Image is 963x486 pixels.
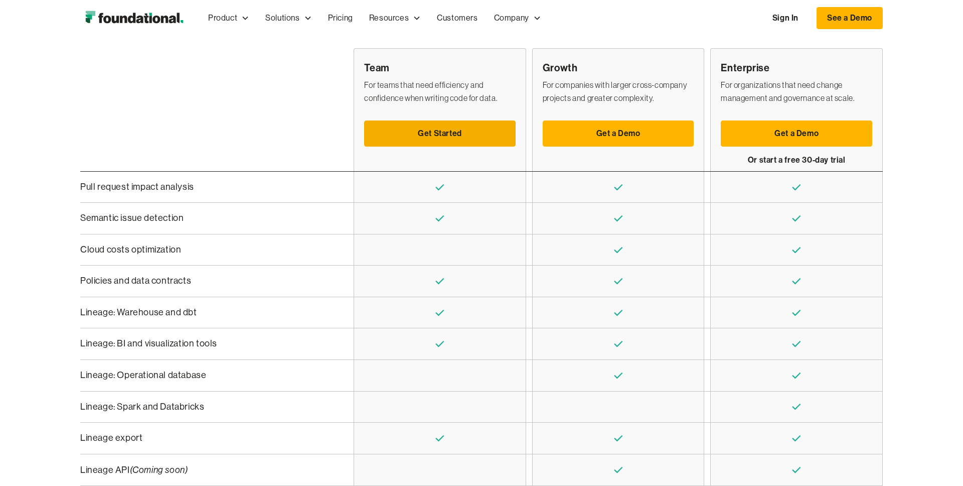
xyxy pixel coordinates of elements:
[80,305,336,320] div: Lineage: Warehouse and dbt
[762,8,809,29] a: Sign In
[612,275,624,287] img: Check Icon
[790,275,802,287] img: Check Icon
[130,464,188,475] em: (Coming soon)
[612,432,624,444] img: Check Icon
[543,120,694,147] a: Get a Demo
[434,181,446,193] img: Check Icon
[320,2,361,35] a: Pricing
[80,336,336,351] div: Lineage: BI and visualization tools
[434,212,446,224] img: Check Icon
[265,12,299,25] div: Solutions
[80,8,188,28] img: Foundational Logo
[612,244,624,256] img: Check Icon
[790,307,802,319] img: Check Icon
[721,79,872,104] div: For organizations that need change management and governance at scale.
[721,120,872,147] a: Get a Demo
[612,212,624,224] img: Check Icon
[721,61,872,75] div: Enterprise
[817,7,883,29] a: See a Demo
[543,61,694,75] div: Growth
[790,338,802,350] img: Check Icon
[364,61,516,75] div: Team
[200,2,257,35] div: Product
[80,431,336,446] div: Lineage export
[257,2,319,35] div: Solutions
[612,181,624,193] img: Check Icon
[361,2,429,35] div: Resources
[364,120,516,147] a: Get Started
[612,338,624,350] img: Check Icon
[486,2,549,35] div: Company
[80,242,336,258] div: Cloud costs optimization
[80,368,336,383] div: Lineage: Operational database
[369,12,409,25] div: Resources
[543,79,694,104] div: For companies with larger cross-company projects and greater complexity.
[721,148,872,173] a: Or start a free 30-day trial
[612,464,624,476] img: Check Icon
[208,12,237,25] div: Product
[434,307,446,319] img: Check Icon
[80,180,336,195] div: Pull request impact analysis
[434,432,446,444] img: Check Icon
[434,338,446,350] img: Check Icon
[790,244,802,256] img: Check Icon
[80,400,336,415] div: Lineage: Spark and Databricks
[434,275,446,287] img: Check Icon
[80,274,336,289] div: Policies and data contracts
[494,12,529,25] div: Company
[790,212,802,224] img: Check Icon
[782,370,963,486] iframe: Chat Widget
[80,8,188,28] a: home
[612,307,624,319] img: Check Icon
[364,79,516,104] div: For teams that need efficiency and confidence when writing code for data.
[429,2,486,35] a: Customers
[80,211,336,226] div: Semantic issue detection
[80,462,336,478] div: Lineage API
[612,370,624,382] img: Check Icon
[790,181,802,193] img: Check Icon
